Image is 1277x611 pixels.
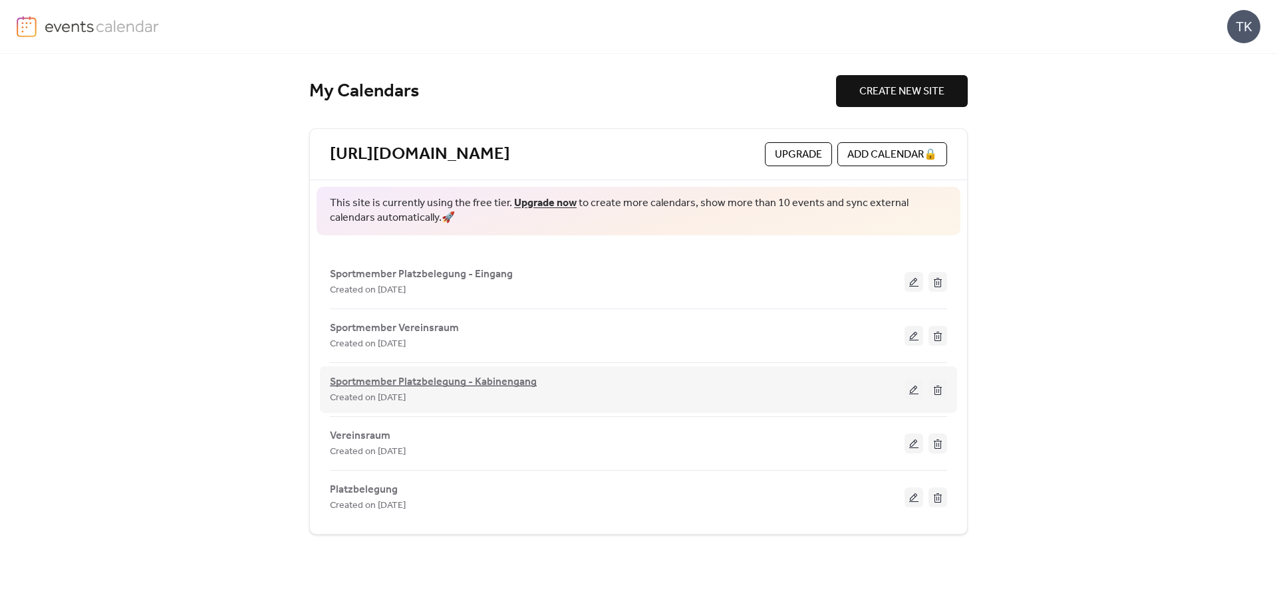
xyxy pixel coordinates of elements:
span: Created on [DATE] [330,283,406,299]
a: Sportmember Platzbelegung - Eingang [330,271,513,278]
a: Sportmember Vereinsraum [330,324,459,332]
a: Upgrade now [514,193,577,213]
a: Platzbelegung [330,486,398,493]
a: Vereinsraum [330,432,390,439]
img: logo [17,16,37,37]
span: Sportmember Platzbelegung - Kabinengang [330,374,537,390]
a: Sportmember Platzbelegung - Kabinengang [330,378,537,386]
span: This site is currently using the free tier. to create more calendars, show more than 10 events an... [330,196,947,226]
span: Vereinsraum [330,428,390,444]
span: Sportmember Vereinsraum [330,320,459,336]
span: CREATE NEW SITE [859,84,944,100]
button: Upgrade [765,142,832,166]
div: TK [1227,10,1260,43]
a: [URL][DOMAIN_NAME] [330,144,510,166]
span: Created on [DATE] [330,498,406,514]
span: Created on [DATE] [330,444,406,460]
img: logo-type [45,16,160,36]
span: Sportmember Platzbelegung - Eingang [330,267,513,283]
span: Created on [DATE] [330,336,406,352]
span: Created on [DATE] [330,390,406,406]
span: Upgrade [775,147,822,163]
div: My Calendars [309,80,836,103]
span: Platzbelegung [330,482,398,498]
button: CREATE NEW SITE [836,75,968,107]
